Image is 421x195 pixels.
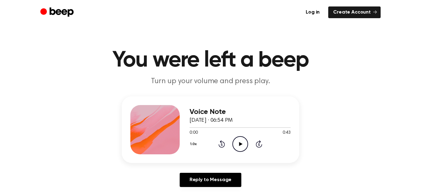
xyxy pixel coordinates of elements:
p: Turn up your volume and press play. [92,76,329,87]
a: Create Account [328,6,381,18]
button: 1.0x [190,139,199,149]
span: [DATE] · 06:54 PM [190,118,233,123]
a: Log in [301,6,325,18]
a: Reply to Message [180,173,241,187]
h3: Voice Note [190,108,291,116]
a: Beep [40,6,75,18]
span: 0:43 [283,130,291,136]
span: 0:00 [190,130,198,136]
h1: You were left a beep [53,49,368,71]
